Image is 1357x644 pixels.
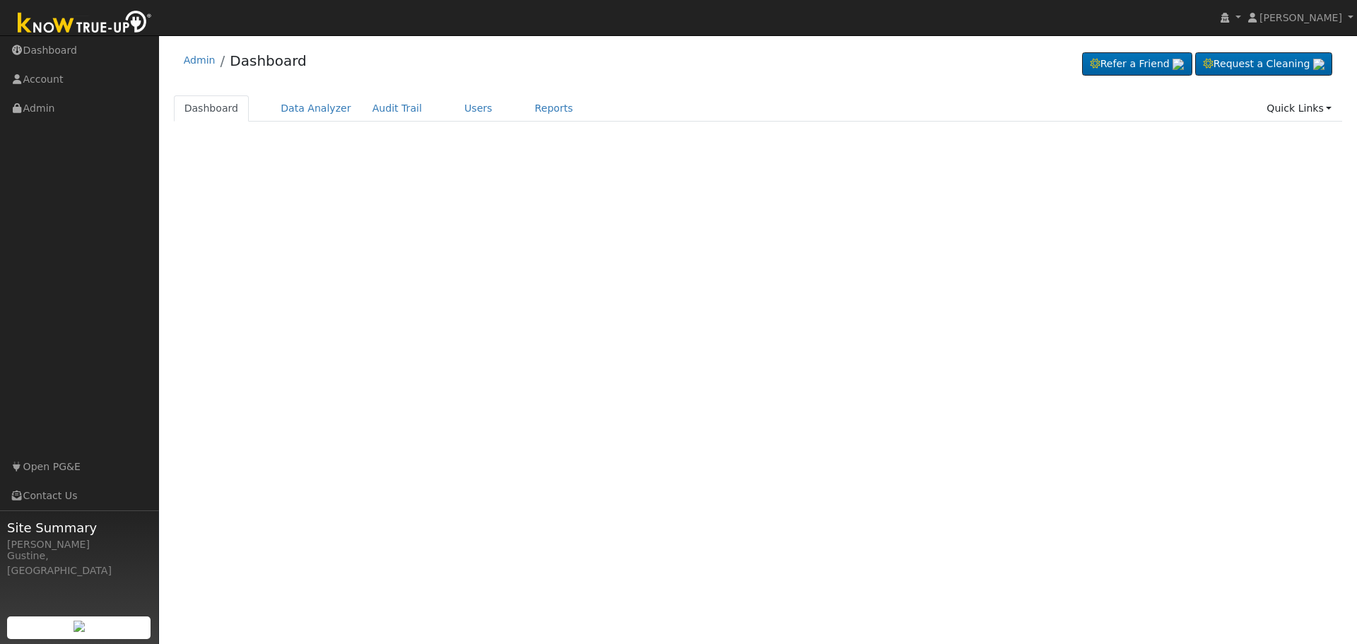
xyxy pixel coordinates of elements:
span: [PERSON_NAME] [1259,12,1342,23]
img: retrieve [74,621,85,632]
a: Reports [524,95,584,122]
div: Gustine, [GEOGRAPHIC_DATA] [7,549,151,578]
img: retrieve [1173,59,1184,70]
a: Audit Trail [362,95,433,122]
a: Data Analyzer [270,95,362,122]
a: Dashboard [174,95,249,122]
span: Site Summary [7,518,151,537]
a: Dashboard [230,52,307,69]
a: Users [454,95,503,122]
a: Quick Links [1256,95,1342,122]
a: Request a Cleaning [1195,52,1332,76]
div: [PERSON_NAME] [7,537,151,552]
img: Know True-Up [11,8,159,40]
img: retrieve [1313,59,1324,70]
a: Admin [184,54,216,66]
a: Refer a Friend [1082,52,1192,76]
